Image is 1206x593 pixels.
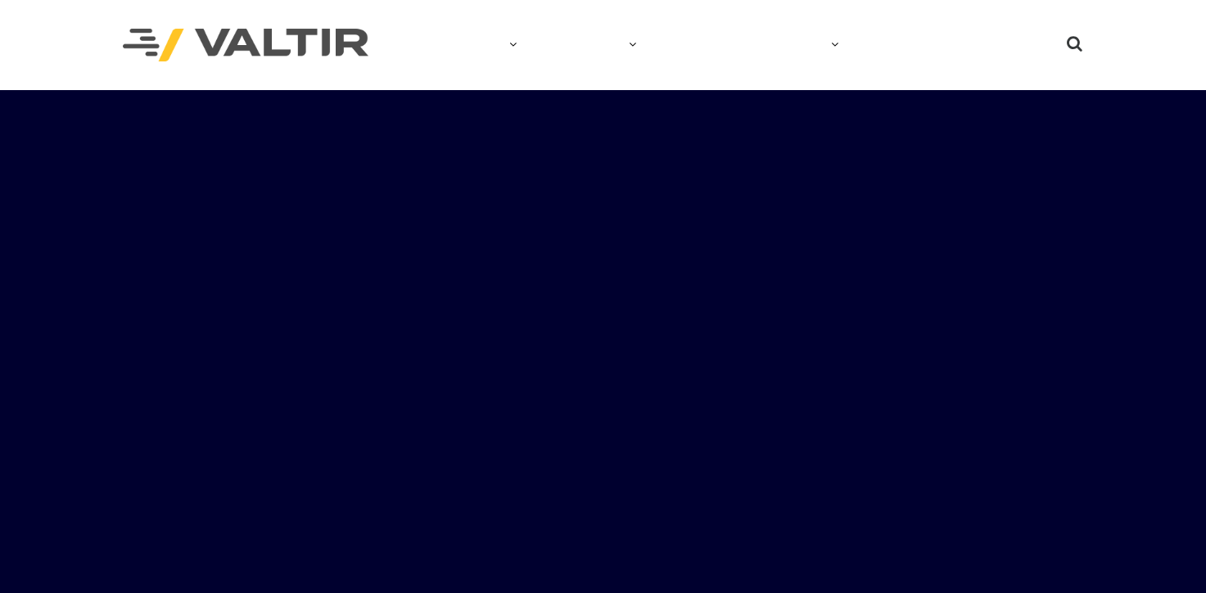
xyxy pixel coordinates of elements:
[872,38,942,51] ya-tr-span: КОНТАКТЫ
[653,29,748,61] a: НОВОСТИ
[856,29,958,61] a: КОНТАКТЫ
[748,29,856,61] a: Карьера
[534,29,653,61] a: ПРОДУКТЫ
[550,38,621,51] ya-tr-span: ПРОДУКТЫ
[429,38,501,51] ya-tr-span: Компания
[765,38,823,51] ya-tr-span: Карьера
[670,38,732,51] ya-tr-span: НОВОСТИ
[123,29,368,62] img: Валтир
[413,29,534,61] a: Компания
